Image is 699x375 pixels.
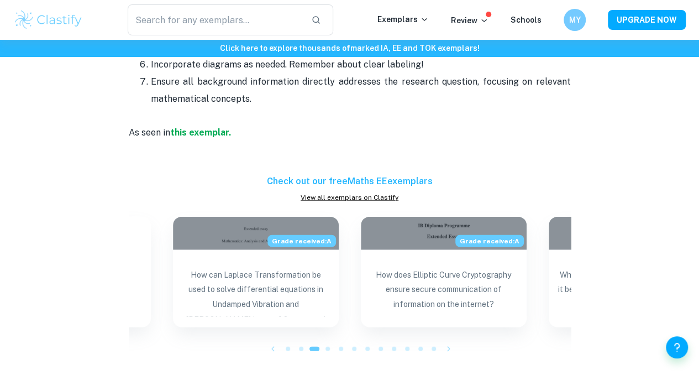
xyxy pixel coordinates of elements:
[666,336,688,358] button: Help and Feedback
[2,42,697,54] h6: Click here to explore thousands of marked IA, EE and TOK exemplars !
[569,14,581,26] h6: MY
[13,9,83,31] img: Clastify logo
[129,107,571,175] p: As seen in
[455,235,524,247] span: Grade received: A
[608,10,686,30] button: UPGRADE NOW
[377,13,429,25] p: Exemplars
[267,235,336,247] span: Grade received: A
[129,175,571,188] h6: Check out our free Maths EE exemplars
[451,14,488,27] p: Review
[170,127,231,138] a: this exemplar.
[511,15,542,24] a: Schools
[564,9,586,31] button: MY
[173,217,339,327] a: Blog exemplar: How can Laplace Transformation be used tGrade received:AHow can Laplace Transforma...
[370,268,518,316] p: How does Elliptic Curve Cryptography ensure secure communication of information on the internet?
[128,4,302,35] input: Search for any exemplars...
[151,56,571,73] p: Incorporate diagrams as needed. Remember about clear labeling!
[129,192,571,202] a: View all exemplars on Clastify
[182,268,330,316] p: How can Laplace Transformation be used to solve differential equations in Undamped Vibration and ...
[361,217,527,327] a: Blog exemplar: How does Elliptic Curve Cryptography ensGrade received:AHow does Elliptic Curve Cr...
[151,74,571,107] p: Ensure all background information directly addresses the research question, focusing on relevant ...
